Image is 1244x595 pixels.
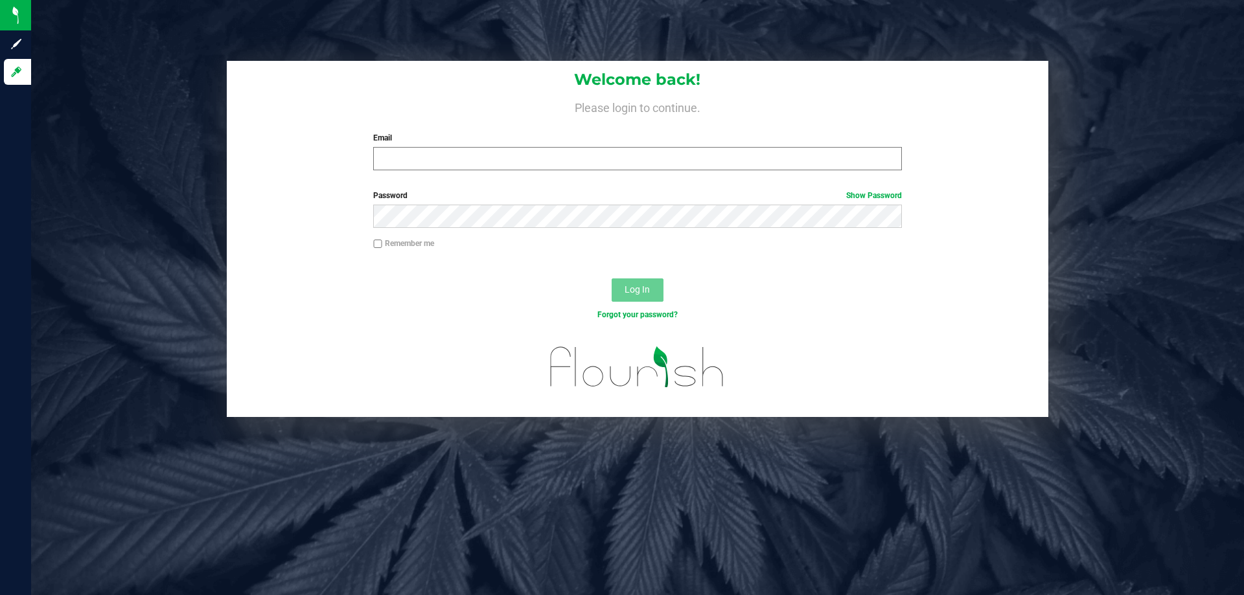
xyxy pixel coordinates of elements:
[597,310,678,319] a: Forgot your password?
[535,334,740,400] img: flourish_logo.svg
[373,132,901,144] label: Email
[625,284,650,295] span: Log In
[10,65,23,78] inline-svg: Log in
[373,240,382,249] input: Remember me
[373,191,408,200] span: Password
[227,71,1048,88] h1: Welcome back!
[612,278,663,302] button: Log In
[10,38,23,51] inline-svg: Sign up
[373,238,434,249] label: Remember me
[227,98,1048,114] h4: Please login to continue.
[846,191,902,200] a: Show Password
